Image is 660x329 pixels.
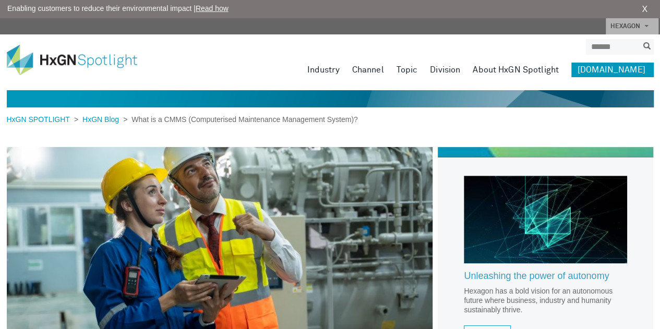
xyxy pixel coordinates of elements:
a: Division [430,63,460,77]
a: About HxGN Spotlight [473,63,559,77]
a: HxGN Blog [78,115,123,124]
p: Hexagon has a bold vision for an autonomous future where business, industry and humanity sustaina... [464,286,627,314]
a: Unleashing the power of autonomy [464,271,627,287]
a: [DOMAIN_NAME] [571,63,654,77]
a: HEXAGON [606,18,658,34]
a: Topic [396,63,417,77]
img: HxGN Spotlight [7,45,153,75]
span: What is a CMMS (Computerised Maintenance Management System)? [127,115,357,124]
span: Enabling customers to reduce their environmental impact | [7,3,229,14]
a: Read how [196,4,229,13]
a: HxGN SPOTLIGHT [7,115,74,124]
a: Industry [307,63,340,77]
a: Channel [352,63,384,77]
div: > > [7,114,358,125]
img: Hexagon_CorpVideo_Pod_RR_2.jpg [464,176,627,263]
a: X [642,3,647,16]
